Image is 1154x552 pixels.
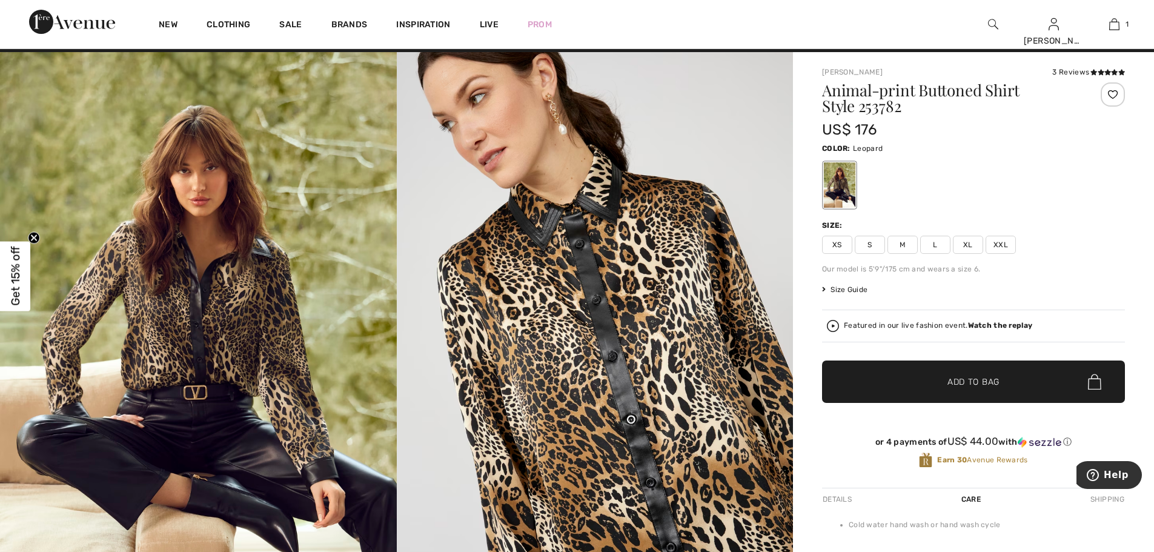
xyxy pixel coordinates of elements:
a: Live [480,18,499,31]
span: 1 [1126,19,1129,30]
div: [PERSON_NAME] [1024,35,1083,47]
div: Shipping [1087,488,1125,510]
span: Inspiration [396,19,450,32]
button: Close teaser [28,231,40,244]
div: Size: [822,220,845,231]
span: XS [822,236,852,254]
span: Size Guide [822,284,867,295]
strong: Watch the replay [968,321,1033,330]
span: XL [953,236,983,254]
span: Get 15% off [8,247,22,306]
span: Leopard [853,144,883,153]
div: Care [951,488,991,510]
a: Sale [279,19,302,32]
div: Leopard [824,162,855,208]
span: M [887,236,918,254]
img: Bag.svg [1088,374,1101,390]
div: or 4 payments ofUS$ 44.00withSezzle Click to learn more about Sezzle [822,436,1125,452]
img: Sezzle [1018,437,1061,448]
a: Clothing [207,19,250,32]
img: search the website [988,17,998,32]
div: or 4 payments of with [822,436,1125,448]
a: [PERSON_NAME] [822,68,883,76]
img: My Info [1049,17,1059,32]
span: XXL [986,236,1016,254]
strong: Earn 30 [937,456,967,464]
div: 3 Reviews [1052,67,1125,78]
h1: Animal-print Buttoned Shirt Style 253782 [822,82,1075,114]
a: Sign In [1049,18,1059,30]
span: Avenue Rewards [937,454,1027,465]
span: US$ 176 [822,121,877,138]
button: Add to Bag [822,361,1125,403]
span: Color: [822,144,851,153]
img: Avenue Rewards [919,452,932,468]
iframe: Opens a widget where you can find more information [1076,461,1142,491]
div: Featured in our live fashion event. [844,322,1032,330]
div: Details [822,488,855,510]
span: Add to Bag [947,376,1000,388]
div: Our model is 5'9"/175 cm and wears a size 6. [822,264,1125,274]
a: Prom [528,18,552,31]
span: US$ 44.00 [947,435,999,447]
span: S [855,236,885,254]
li: Cold water hand wash or hand wash cycle [849,519,1125,530]
img: My Bag [1109,17,1119,32]
a: New [159,19,177,32]
img: 1ère Avenue [29,10,115,34]
img: Watch the replay [827,320,839,332]
a: 1 [1084,17,1144,32]
a: Brands [331,19,368,32]
span: L [920,236,950,254]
